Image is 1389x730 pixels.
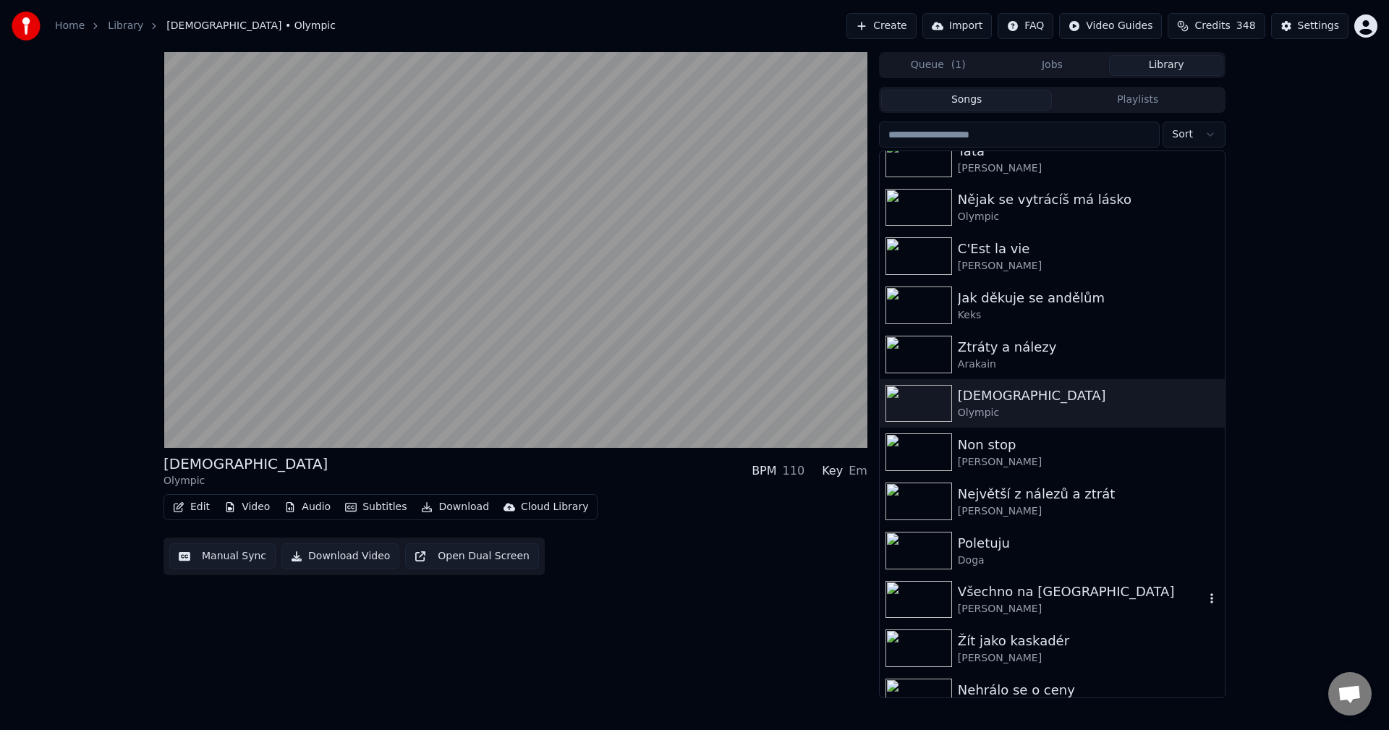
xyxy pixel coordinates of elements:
[1052,90,1223,111] button: Playlists
[846,13,917,39] button: Create
[958,651,1219,666] div: [PERSON_NAME]
[166,19,336,33] span: [DEMOGRAPHIC_DATA] • Olympic
[995,55,1110,76] button: Jobs
[1168,13,1265,39] button: Credits348
[958,259,1219,273] div: [PERSON_NAME]
[163,474,328,488] div: Olympic
[958,680,1219,700] div: Nehrálo se o ceny
[958,582,1205,602] div: Všechno na [GEOGRAPHIC_DATA]
[958,553,1219,568] div: Doga
[881,55,995,76] button: Queue
[958,386,1219,406] div: [DEMOGRAPHIC_DATA]
[783,462,805,480] div: 110
[1109,55,1223,76] button: Library
[55,19,336,33] nav: breadcrumb
[958,504,1219,519] div: [PERSON_NAME]
[958,210,1219,224] div: Olympic
[1236,19,1256,33] span: 348
[1059,13,1162,39] button: Video Guides
[415,497,495,517] button: Download
[881,90,1053,111] button: Songs
[405,543,539,569] button: Open Dual Screen
[339,497,412,517] button: Subtitles
[1328,672,1372,716] div: Otevřený chat
[163,454,328,474] div: [DEMOGRAPHIC_DATA]
[958,141,1219,161] div: Táta
[281,543,399,569] button: Download Video
[1194,19,1230,33] span: Credits
[849,462,867,480] div: Em
[12,12,41,41] img: youka
[958,161,1219,176] div: [PERSON_NAME]
[958,288,1219,308] div: Jak děkuje se andělům
[958,239,1219,259] div: C'Est la vie
[958,308,1219,323] div: Keks
[951,58,966,72] span: ( 1 )
[218,497,276,517] button: Video
[958,533,1219,553] div: Poletuju
[958,406,1219,420] div: Olympic
[958,602,1205,616] div: [PERSON_NAME]
[108,19,143,33] a: Library
[922,13,992,39] button: Import
[1271,13,1348,39] button: Settings
[958,631,1219,651] div: Žít jako kaskadér
[958,357,1219,372] div: Arakain
[1298,19,1339,33] div: Settings
[167,497,216,517] button: Edit
[998,13,1053,39] button: FAQ
[958,190,1219,210] div: Nějak se vytrácíš má lásko
[958,435,1219,455] div: Non stop
[1172,127,1193,142] span: Sort
[752,462,776,480] div: BPM
[55,19,85,33] a: Home
[958,484,1219,504] div: Největší z nálezů a ztrát
[521,500,588,514] div: Cloud Library
[169,543,276,569] button: Manual Sync
[958,337,1219,357] div: Ztráty a nálezy
[822,462,843,480] div: Key
[958,455,1219,470] div: [PERSON_NAME]
[279,497,336,517] button: Audio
